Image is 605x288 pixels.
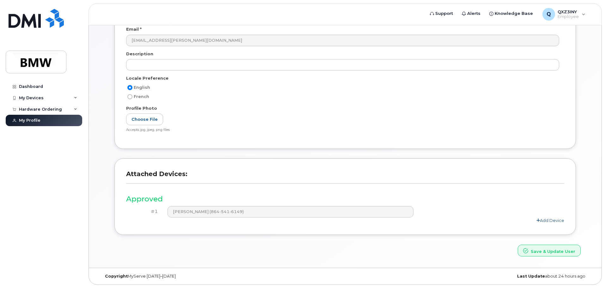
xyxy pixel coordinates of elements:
[126,26,142,32] label: Email *
[427,274,590,279] div: about 24 hours ago
[105,274,128,279] strong: Copyright
[126,128,559,132] div: Accepts jpg, jpeg, png files
[538,8,590,21] div: QXZ3INY
[126,51,153,57] label: Description
[127,94,132,99] input: French
[577,260,600,283] iframe: Messenger Launcher
[467,10,480,17] span: Alerts
[457,7,485,20] a: Alerts
[126,195,564,203] h3: Approved
[126,75,168,81] label: Locale Preference
[126,170,564,184] h3: Attached Devices:
[435,10,453,17] span: Support
[558,9,579,14] span: QXZ3INY
[425,7,457,20] a: Support
[517,274,545,279] strong: Last Update
[547,10,551,18] span: Q
[131,209,158,214] h4: #1
[134,94,149,99] span: French
[485,7,537,20] a: Knowledge Base
[100,274,264,279] div: MyServe [DATE]–[DATE]
[518,245,581,256] button: Save & Update User
[127,85,132,90] input: English
[126,113,163,125] label: Choose File
[126,105,157,111] label: Profile Photo
[134,85,150,90] span: English
[558,14,579,19] span: Employee
[495,10,533,17] span: Knowledge Base
[536,218,564,223] a: Add Device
